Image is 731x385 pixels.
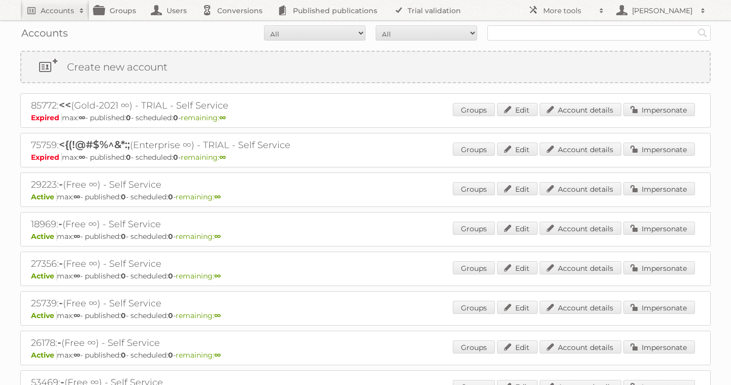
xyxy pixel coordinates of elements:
a: Impersonate [623,222,695,235]
strong: ∞ [79,153,85,162]
h2: 29223: (Free ∞) - Self Service [31,178,386,191]
strong: 0 [121,351,126,360]
input: Search [695,25,710,41]
span: remaining: [181,113,226,122]
a: Account details [540,222,621,235]
p: max: - published: - scheduled: - [31,351,700,360]
span: remaining: [176,232,221,241]
span: remaining: [176,192,221,201]
a: Edit [497,261,538,274]
span: Active [31,232,57,241]
a: Create new account [21,52,710,82]
p: max: - published: - scheduled: - [31,192,700,201]
span: - [59,178,63,190]
a: Account details [540,143,621,156]
strong: 0 [168,232,173,241]
strong: 0 [121,271,126,281]
a: Edit [497,143,538,156]
a: Groups [453,182,495,195]
span: Expired [31,153,62,162]
strong: ∞ [214,311,221,320]
p: max: - published: - scheduled: - [31,232,700,241]
strong: 0 [173,113,178,122]
span: Expired [31,113,62,122]
strong: ∞ [214,232,221,241]
h2: 26178: (Free ∞) - Self Service [31,336,386,349]
strong: 0 [168,192,173,201]
span: remaining: [176,311,221,320]
strong: ∞ [214,351,221,360]
a: Groups [453,301,495,314]
span: - [58,218,62,230]
a: Groups [453,143,495,156]
strong: ∞ [214,192,221,201]
p: max: - published: - scheduled: - [31,311,700,320]
h2: Accounts [41,6,74,16]
a: Edit [497,182,538,195]
h2: 75759: (Enterprise ∞) - TRIAL - Self Service [31,138,386,152]
strong: ∞ [74,232,80,241]
strong: 0 [121,192,126,201]
p: max: - published: - scheduled: - [31,113,700,122]
strong: 0 [168,351,173,360]
span: Active [31,351,57,360]
strong: ∞ [74,351,80,360]
a: Account details [540,103,621,116]
strong: ∞ [219,153,226,162]
a: Impersonate [623,103,695,116]
h2: [PERSON_NAME] [629,6,695,16]
span: - [57,336,61,348]
span: remaining: [181,153,226,162]
a: Edit [497,103,538,116]
a: Edit [497,301,538,314]
a: Impersonate [623,301,695,314]
span: << [59,99,71,111]
span: remaining: [176,351,221,360]
span: remaining: [176,271,221,281]
a: Account details [540,301,621,314]
h2: 18969: (Free ∞) - Self Service [31,218,386,231]
strong: 0 [121,232,126,241]
h2: 85772: (Gold-2021 ∞) - TRIAL - Self Service [31,99,386,112]
span: Active [31,192,57,201]
strong: 0 [173,153,178,162]
a: Groups [453,261,495,274]
a: Groups [453,222,495,235]
a: Impersonate [623,182,695,195]
h2: 27356: (Free ∞) - Self Service [31,257,386,270]
a: Edit [497,222,538,235]
span: Active [31,311,57,320]
strong: 0 [126,113,131,122]
a: Edit [497,340,538,354]
strong: 0 [168,271,173,281]
h2: More tools [543,6,594,16]
p: max: - published: - scheduled: - [31,153,700,162]
strong: 0 [168,311,173,320]
strong: ∞ [79,113,85,122]
a: Groups [453,103,495,116]
span: - [59,257,63,269]
strong: ∞ [74,271,80,281]
p: max: - published: - scheduled: - [31,271,700,281]
h2: 25739: (Free ∞) - Self Service [31,297,386,310]
a: Account details [540,340,621,354]
a: Account details [540,261,621,274]
a: Groups [453,340,495,354]
strong: ∞ [74,311,80,320]
a: Impersonate [623,261,695,274]
strong: 0 [126,153,131,162]
a: Impersonate [623,143,695,156]
a: Impersonate [623,340,695,354]
strong: ∞ [214,271,221,281]
strong: 0 [121,311,126,320]
a: Account details [540,182,621,195]
span: <{(!@#$%^&*:; [59,138,130,151]
strong: ∞ [74,192,80,201]
strong: ∞ [219,113,226,122]
span: - [59,297,63,309]
span: Active [31,271,57,281]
